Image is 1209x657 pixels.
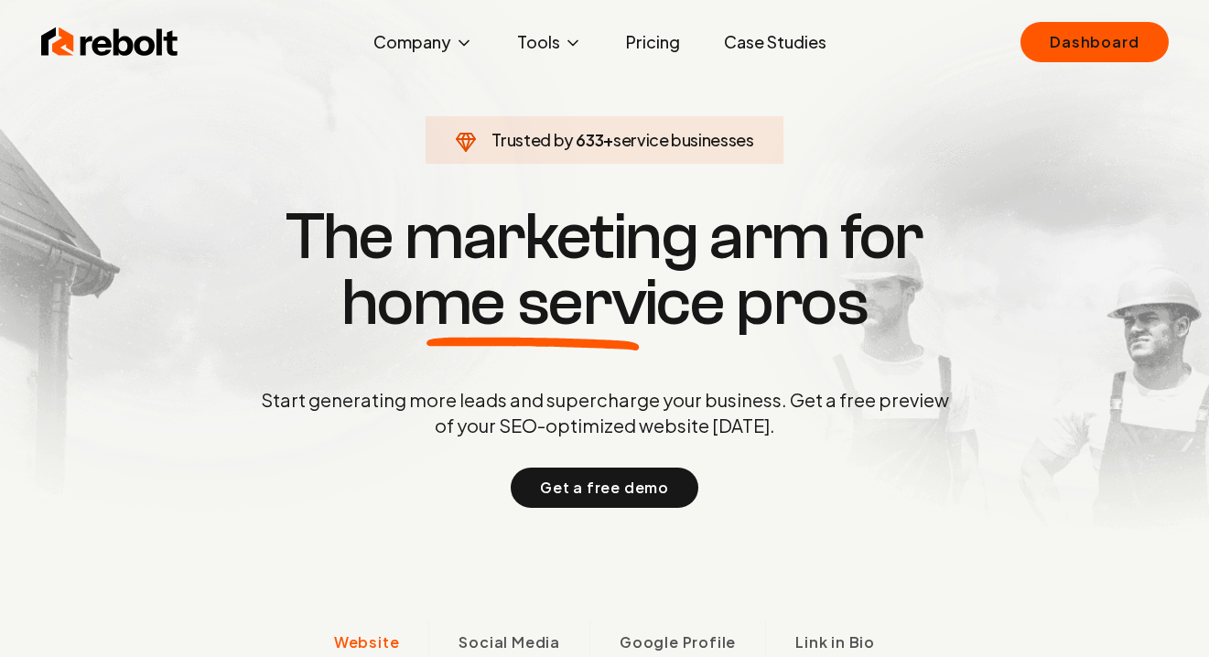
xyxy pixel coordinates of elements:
span: + [603,129,613,150]
span: service businesses [613,129,754,150]
button: Get a free demo [511,468,698,508]
button: Company [359,24,488,60]
button: Tools [502,24,597,60]
span: Social Media [459,631,560,653]
img: Rebolt Logo [41,24,178,60]
span: Trusted by [491,129,573,150]
span: 633 [576,127,603,153]
a: Case Studies [709,24,841,60]
span: Website [334,631,400,653]
span: home service [341,270,725,336]
span: Link in Bio [795,631,875,653]
a: Pricing [611,24,695,60]
h1: The marketing arm for pros [166,204,1044,336]
span: Google Profile [620,631,736,653]
a: Dashboard [1020,22,1168,62]
p: Start generating more leads and supercharge your business. Get a free preview of your SEO-optimiz... [257,387,953,438]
